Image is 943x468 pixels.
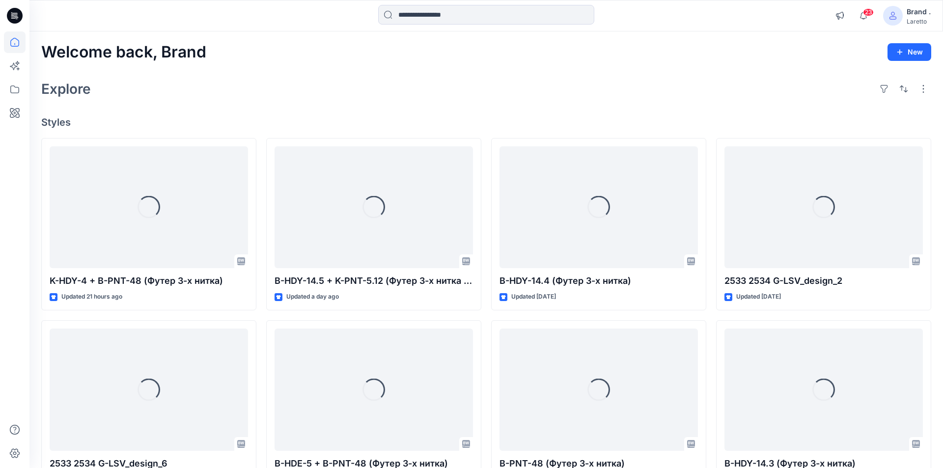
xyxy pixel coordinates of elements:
[724,274,923,288] p: 2533 2534 G-LSV_design_2
[907,18,931,25] div: Laretto
[286,292,339,302] p: Updated a day ago
[275,274,473,288] p: B-HDY-14.5 + K-PNT-5.12 (Футер 3-х нитка петля)
[907,6,931,18] div: Brand .
[736,292,781,302] p: Updated [DATE]
[41,116,931,128] h4: Styles
[888,43,931,61] button: New
[499,274,698,288] p: B-HDY-14.4 (Футер 3-х нитка)
[41,43,206,61] h2: Welcome back, Brand
[511,292,556,302] p: Updated [DATE]
[61,292,122,302] p: Updated 21 hours ago
[41,81,91,97] h2: Explore
[863,8,874,16] span: 23
[50,274,248,288] p: K-HDY-4 + B-PNT-48 (Футер 3-х нитка)
[889,12,897,20] svg: avatar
